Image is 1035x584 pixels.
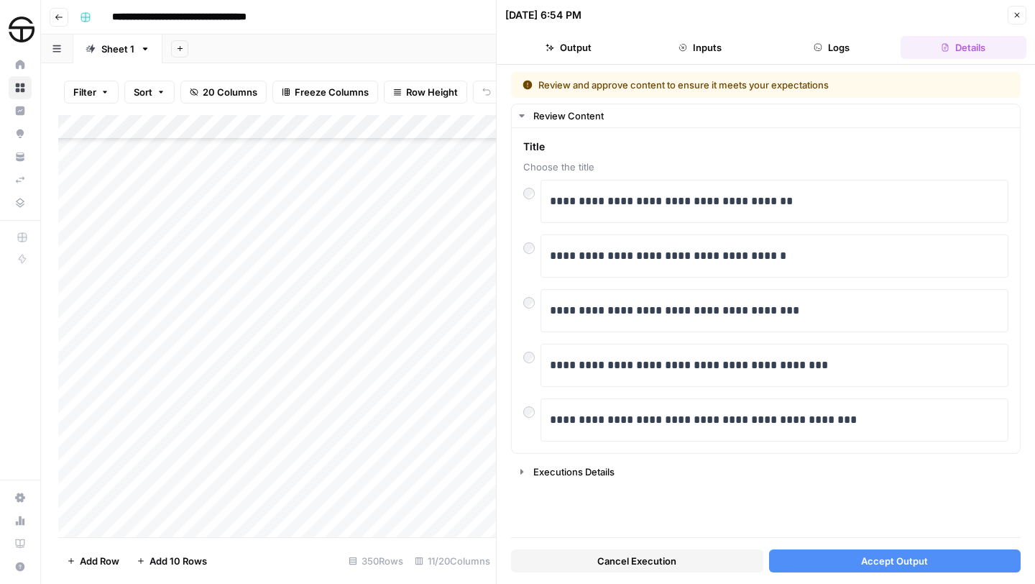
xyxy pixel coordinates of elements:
div: Executions Details [533,465,1011,479]
span: Title [523,140,1008,154]
button: Help + Support [9,555,32,578]
a: Browse [9,76,32,99]
span: Row Height [406,85,458,99]
div: 11/20 Columns [409,549,496,572]
a: Syncs [9,168,32,191]
button: Row Height [384,81,467,104]
a: Data Library [9,191,32,214]
span: Add 10 Rows [149,554,207,568]
button: 20 Columns [180,81,267,104]
a: Your Data [9,145,32,168]
a: Opportunities [9,122,32,145]
a: Sheet 1 [73,35,162,63]
div: 350 Rows [343,549,409,572]
span: Accept Output [861,554,928,568]
span: Cancel Execution [597,554,676,568]
button: Output [505,36,631,59]
span: Sort [134,85,152,99]
button: Undo [473,81,529,104]
a: Insights [9,99,32,122]
div: Review Content [512,128,1020,453]
a: Usage [9,509,32,532]
button: Cancel Execution [511,549,763,572]
div: Review Content [533,109,1011,123]
a: Settings [9,486,32,509]
span: Freeze Columns [295,85,369,99]
a: Learning Hub [9,532,32,555]
span: Add Row [80,554,119,568]
img: SimpleTire Logo [9,17,34,42]
div: [DATE] 6:54 PM [505,8,581,22]
button: Sort [124,81,175,104]
a: Home [9,53,32,76]
button: Workspace: SimpleTire [9,12,32,47]
div: Sheet 1 [101,42,134,56]
button: Inputs [637,36,763,59]
span: Filter [73,85,96,99]
button: Logs [769,36,895,59]
button: Review Content [512,104,1020,127]
button: Accept Output [769,549,1021,572]
button: Details [901,36,1026,59]
button: Filter [64,81,119,104]
span: 20 Columns [203,85,257,99]
span: Choose the title [523,160,1008,174]
button: Freeze Columns [272,81,378,104]
button: Executions Details [512,460,1020,483]
button: Add Row [58,549,128,572]
div: Review and approve content to ensure it meets your expectations [523,78,919,92]
button: Add 10 Rows [128,549,216,572]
